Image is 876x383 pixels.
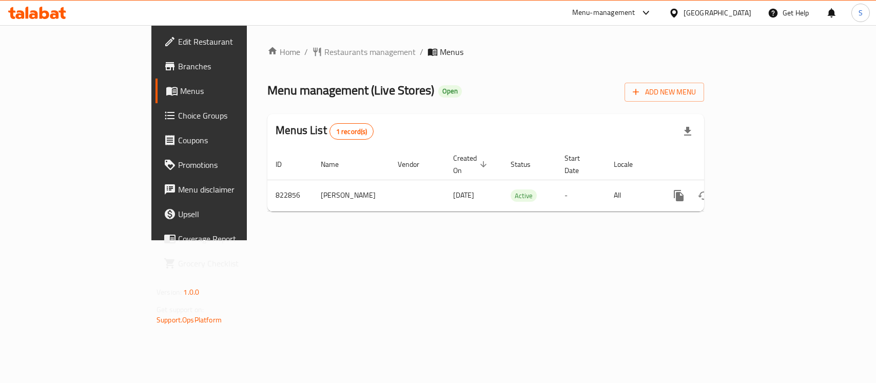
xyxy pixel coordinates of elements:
div: Total records count [329,123,374,140]
a: Branches [155,54,298,79]
span: [DATE] [453,188,474,202]
span: Menus [440,46,463,58]
span: Coupons [178,134,289,146]
span: Branches [178,60,289,72]
span: Get support on: [157,303,204,316]
div: Menu-management [572,7,635,19]
span: Created On [453,152,490,177]
span: 1.0.0 [183,285,199,299]
span: 1 record(s) [330,127,374,137]
a: Restaurants management [312,46,416,58]
span: Menu management ( Live Stores ) [267,79,434,102]
a: Coverage Report [155,226,298,251]
span: Name [321,158,352,170]
span: Coverage Report [178,233,289,245]
td: - [556,180,606,211]
div: [GEOGRAPHIC_DATA] [684,7,751,18]
span: Menu disclaimer [178,183,289,196]
th: Actions [658,149,773,180]
span: S [859,7,863,18]
a: Edit Restaurant [155,29,298,54]
li: / [304,46,308,58]
td: All [606,180,658,211]
div: Open [438,85,462,98]
a: Upsell [155,202,298,226]
span: Choice Groups [178,109,289,122]
span: Menus [180,85,289,97]
nav: breadcrumb [267,46,704,58]
button: Add New Menu [625,83,704,102]
a: Promotions [155,152,298,177]
a: Menus [155,79,298,103]
span: Grocery Checklist [178,257,289,270]
span: Active [511,190,537,202]
a: Choice Groups [155,103,298,128]
span: Restaurants management [324,46,416,58]
div: Active [511,189,537,202]
button: Change Status [691,183,716,208]
a: Menu disclaimer [155,177,298,202]
span: Add New Menu [633,86,696,99]
span: Open [438,87,462,95]
span: Locale [614,158,646,170]
span: Upsell [178,208,289,220]
div: Export file [675,119,700,144]
a: Support.OpsPlatform [157,313,222,327]
span: Promotions [178,159,289,171]
span: Start Date [564,152,593,177]
li: / [420,46,423,58]
table: enhanced table [267,149,773,212]
h2: Menus List [276,123,374,140]
span: Status [511,158,544,170]
a: Grocery Checklist [155,251,298,276]
span: Version: [157,285,182,299]
span: ID [276,158,295,170]
td: [PERSON_NAME] [313,180,390,211]
span: Vendor [398,158,433,170]
button: more [667,183,691,208]
a: Coupons [155,128,298,152]
span: Edit Restaurant [178,35,289,48]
